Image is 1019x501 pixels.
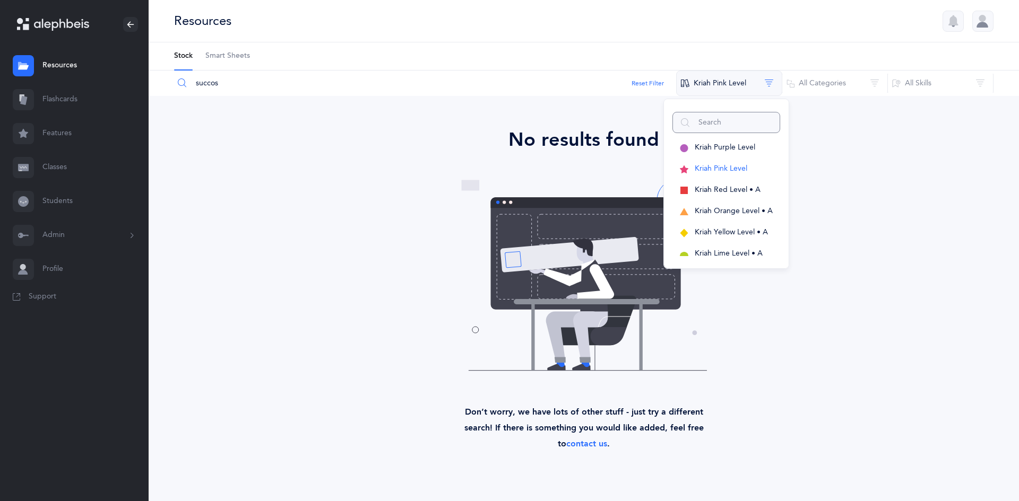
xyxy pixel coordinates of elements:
div: Resources [174,12,231,30]
button: Kriah Lime Level • A [672,243,780,265]
button: Kriah Purple Level [672,137,780,159]
button: Kriah Green Level • A [672,265,780,286]
span: Kriah Lime Level • A [695,249,763,258]
span: Support [29,292,56,302]
span: Kriah Red Level • A [695,186,761,194]
img: no-resources-found.svg [458,175,710,374]
button: All Categories [782,71,888,96]
button: Kriah Pink Level [676,71,782,96]
span: Smart Sheets [205,51,250,61]
div: No results found [178,126,989,154]
button: Kriah Orange Level • A [672,201,780,222]
span: Kriah Orange Level • A [695,207,773,215]
input: Search [672,112,780,133]
button: Reset Filter [632,78,664,88]
button: Kriah Pink Level [672,159,780,180]
a: contact us [566,439,607,449]
button: Kriah Yellow Level • A [672,222,780,243]
span: Kriah Purple Level [695,143,755,152]
button: Kriah Red Level • A [672,180,780,201]
div: Don’t worry, we have lots of other stuff - just try a different search! If there is something you... [450,374,718,452]
span: Kriah Pink Level [695,164,747,173]
span: Kriah Yellow Level • A [695,228,768,236]
button: All Skills [887,71,994,96]
input: Search Resources [174,71,677,96]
